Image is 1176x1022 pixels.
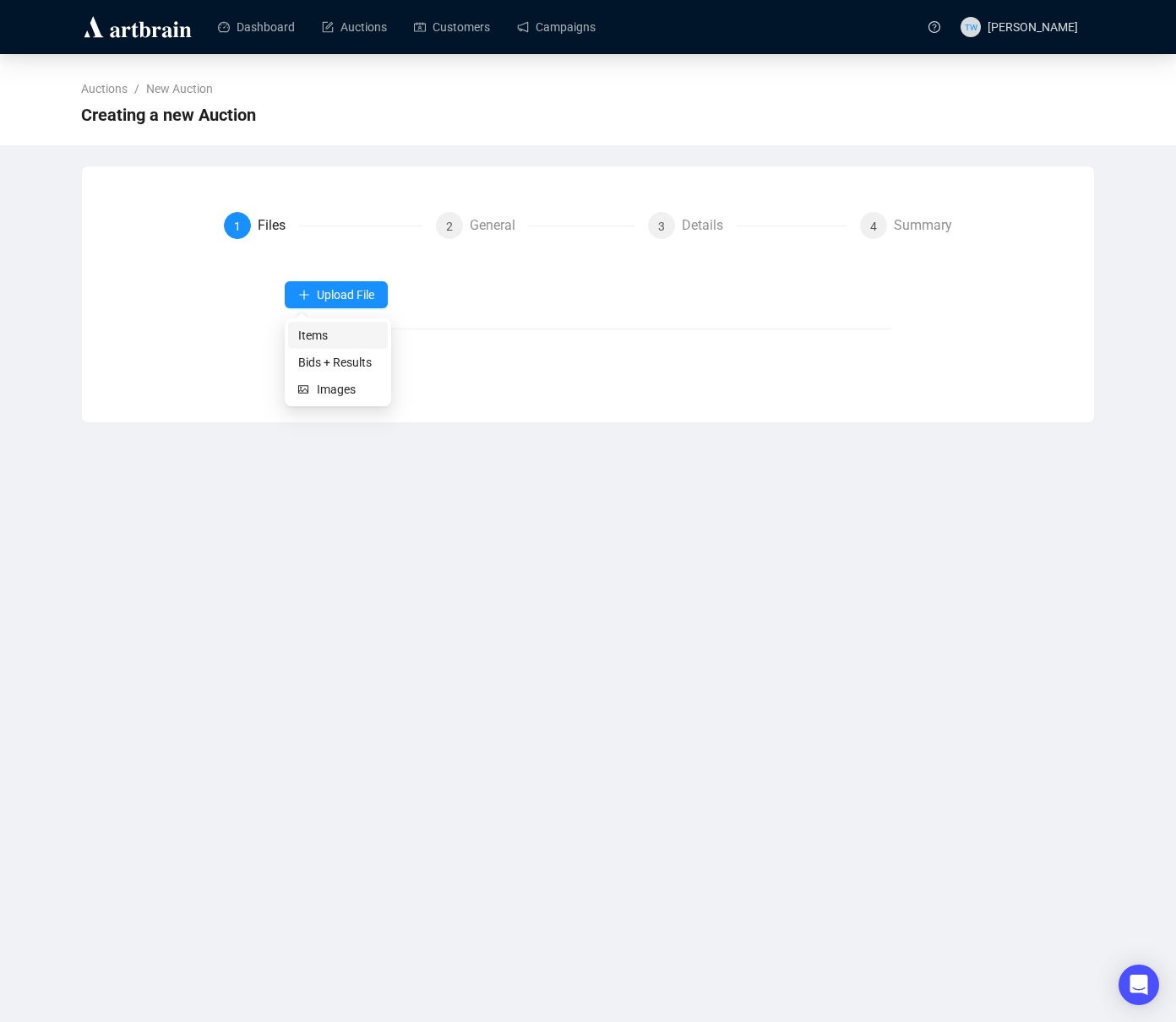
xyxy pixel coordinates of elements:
[285,281,388,308] button: Upload File
[414,5,490,49] a: Customers
[648,212,847,239] div: 3Details
[81,14,194,41] img: logo
[234,220,241,233] span: 1
[894,212,952,239] div: Summary
[1119,965,1159,1005] div: Open Intercom Messenger
[134,79,139,98] li: /
[298,384,310,394] span: picture
[298,326,378,345] span: Items
[658,220,665,233] span: 3
[436,212,634,239] div: 2General
[470,212,529,239] div: General
[218,5,295,49] a: Dashboard
[446,220,453,233] span: 2
[988,20,1078,34] span: [PERSON_NAME]
[517,5,596,49] a: Campaigns
[298,289,310,301] span: plus
[224,212,422,239] div: 1Files
[928,21,940,33] span: question-circle
[322,5,387,49] a: Auctions
[870,220,877,233] span: 4
[143,79,216,98] a: New Auction
[78,79,131,98] a: Auctions
[258,212,299,239] div: Files
[81,101,256,128] span: Creating a new Auction
[682,212,737,239] div: Details
[317,380,378,399] span: Images
[860,212,952,239] div: 4Summary
[298,353,378,372] span: Bids + Results
[317,288,374,302] span: Upload File
[965,19,977,33] span: TW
